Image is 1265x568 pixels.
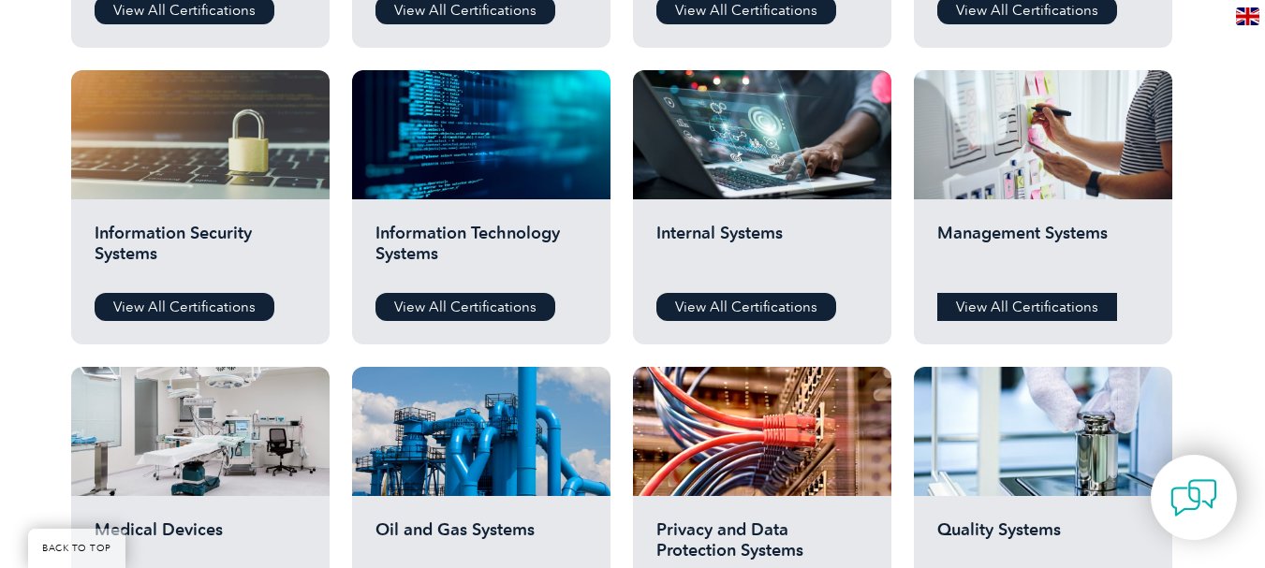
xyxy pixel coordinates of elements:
[375,293,555,321] a: View All Certifications
[375,223,587,279] h2: Information Technology Systems
[656,223,868,279] h2: Internal Systems
[1170,474,1217,521] img: contact-chat.png
[95,293,274,321] a: View All Certifications
[28,529,125,568] a: BACK TO TOP
[937,223,1149,279] h2: Management Systems
[656,293,836,321] a: View All Certifications
[95,223,306,279] h2: Information Security Systems
[937,293,1117,321] a: View All Certifications
[1236,7,1259,25] img: en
